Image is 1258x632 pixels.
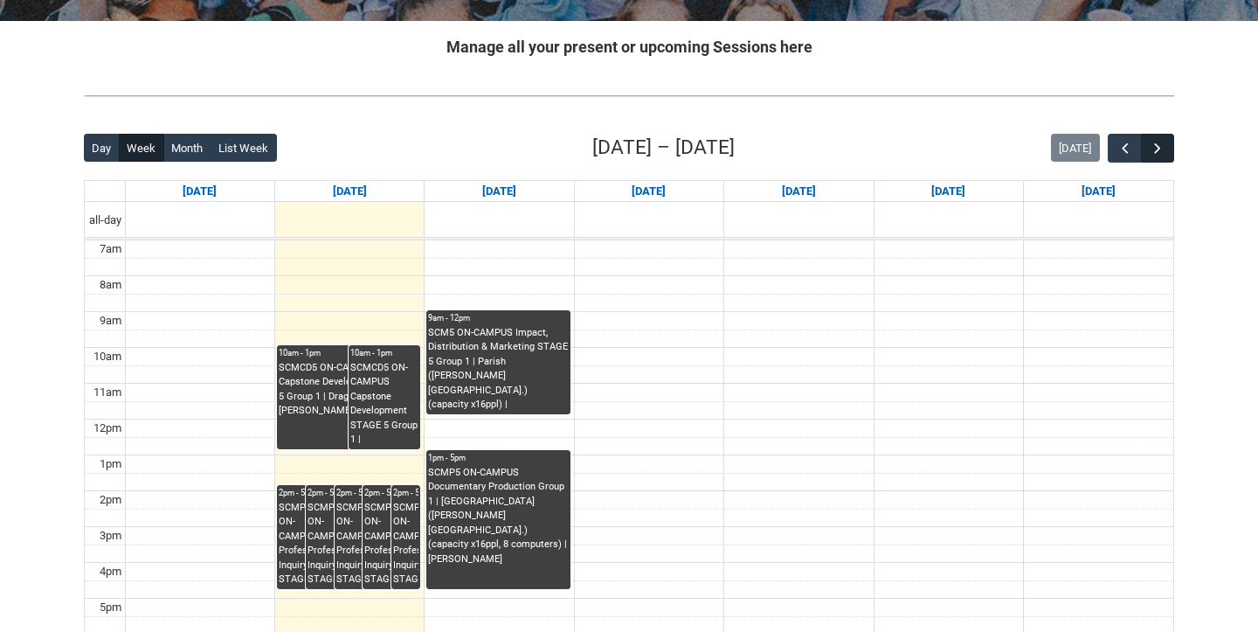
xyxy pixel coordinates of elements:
[96,527,125,545] div: 3pm
[308,487,362,499] div: 2pm - 5pm
[778,181,819,202] a: Go to August 14, 2025
[308,501,362,589] div: SCMPR5 ON-CAMPUS Professional Inquiry STAGE 5 | Editing Suites ([PERSON_NAME] St.) (capacity x16p...
[1108,134,1141,163] button: Previous Week
[96,276,125,294] div: 8am
[84,87,1174,105] img: REDU_GREY_LINE
[96,455,125,473] div: 1pm
[179,181,220,202] a: Go to August 10, 2025
[90,384,125,401] div: 11am
[428,326,568,414] div: SCM5 ON-CAMPUS Impact, Distribution & Marketing STAGE 5 Group 1 | Parish ([PERSON_NAME][GEOGRAPHI...
[96,563,125,580] div: 4pm
[96,312,125,330] div: 9am
[1051,134,1100,162] button: [DATE]
[336,487,391,499] div: 2pm - 5pm
[479,181,520,202] a: Go to August 12, 2025
[119,134,164,162] button: Week
[279,501,333,589] div: SCMPR5 ON-CAMPUS Professional Inquiry STAGE 5 | Dragon Image | [PERSON_NAME], [PERSON_NAME]
[84,35,1174,59] h2: Manage all your present or upcoming Sessions here
[279,347,418,359] div: 10am - 1pm
[84,134,120,162] button: Day
[350,361,418,449] div: SCMCD5 ON-CAMPUS Capstone Development STAGE 5 Group 1 | [GEOGRAPHIC_DATA] ([PERSON_NAME][GEOGRAPH...
[90,348,125,365] div: 10am
[96,599,125,616] div: 5pm
[592,133,735,163] h2: [DATE] – [DATE]
[163,134,211,162] button: Month
[428,466,568,567] div: SCMP5 ON-CAMPUS Documentary Production Group 1 | [GEOGRAPHIC_DATA] ([PERSON_NAME][GEOGRAPHIC_DATA...
[90,420,125,437] div: 12pm
[96,240,125,258] div: 7am
[350,347,418,359] div: 10am - 1pm
[279,361,418,419] div: SCMCD5 ON-CAMPUS Capstone Development STAGE 5 Group 1 | Dragon Image | [PERSON_NAME]
[428,312,568,324] div: 9am - 12pm
[86,212,125,229] span: all-day
[336,501,391,589] div: SCMPR5 ON-CAMPUS Professional Inquiry STAGE 5 | Grading Room ([PERSON_NAME][GEOGRAPHIC_DATA].) (c...
[428,452,568,464] div: 1pm - 5pm
[1141,134,1174,163] button: Next Week
[329,181,370,202] a: Go to August 11, 2025
[96,491,125,509] div: 2pm
[628,181,669,202] a: Go to August 13, 2025
[393,501,418,589] div: SCMPR5 ON-CAMPUS Professional Inquiry STAGE 5 | Parish ([PERSON_NAME][GEOGRAPHIC_DATA].) (capacit...
[364,487,418,499] div: 2pm - 5pm
[364,501,418,589] div: SCMPR5 ON-CAMPUS Professional Inquiry STAGE 5 | [GEOGRAPHIC_DATA] ([PERSON_NAME][GEOGRAPHIC_DATA]...
[211,134,277,162] button: List Week
[393,487,418,499] div: 2pm - 5pm
[279,487,333,499] div: 2pm - 5pm
[928,181,969,202] a: Go to August 15, 2025
[1078,181,1119,202] a: Go to August 16, 2025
